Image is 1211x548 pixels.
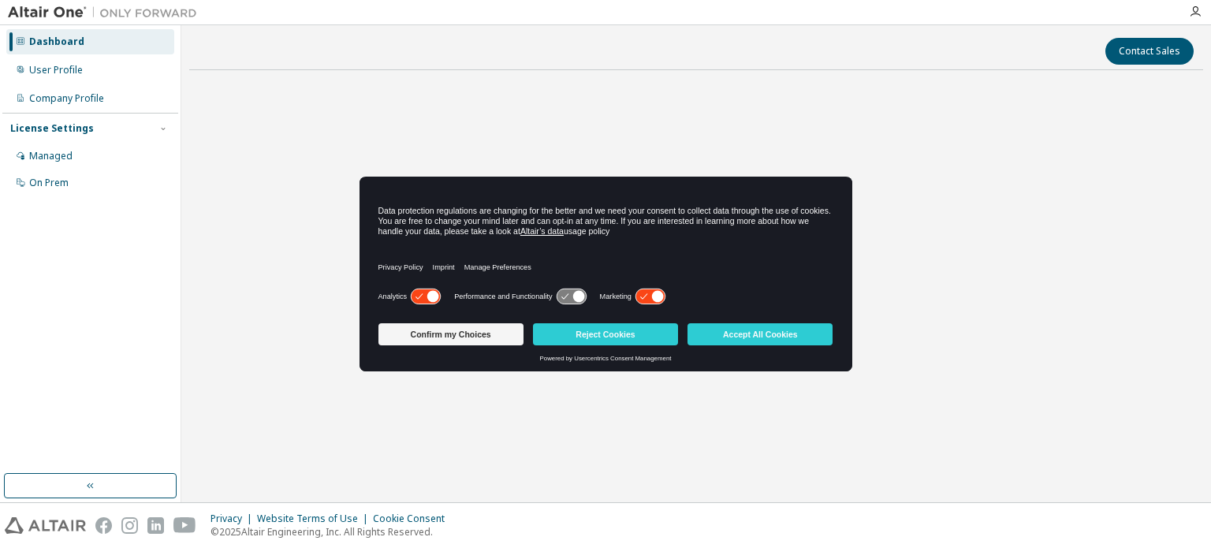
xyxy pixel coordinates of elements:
img: facebook.svg [95,517,112,534]
div: Company Profile [29,92,104,105]
p: © 2025 Altair Engineering, Inc. All Rights Reserved. [211,525,454,539]
img: altair_logo.svg [5,517,86,534]
img: youtube.svg [173,517,196,534]
div: User Profile [29,64,83,76]
div: Dashboard [29,35,84,48]
div: On Prem [29,177,69,189]
div: Website Terms of Use [257,513,373,525]
button: Contact Sales [1105,38,1194,65]
div: License Settings [10,122,94,135]
img: instagram.svg [121,517,138,534]
img: linkedin.svg [147,517,164,534]
div: Privacy [211,513,257,525]
div: Managed [29,150,73,162]
div: Cookie Consent [373,513,454,525]
img: Altair One [8,5,205,21]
